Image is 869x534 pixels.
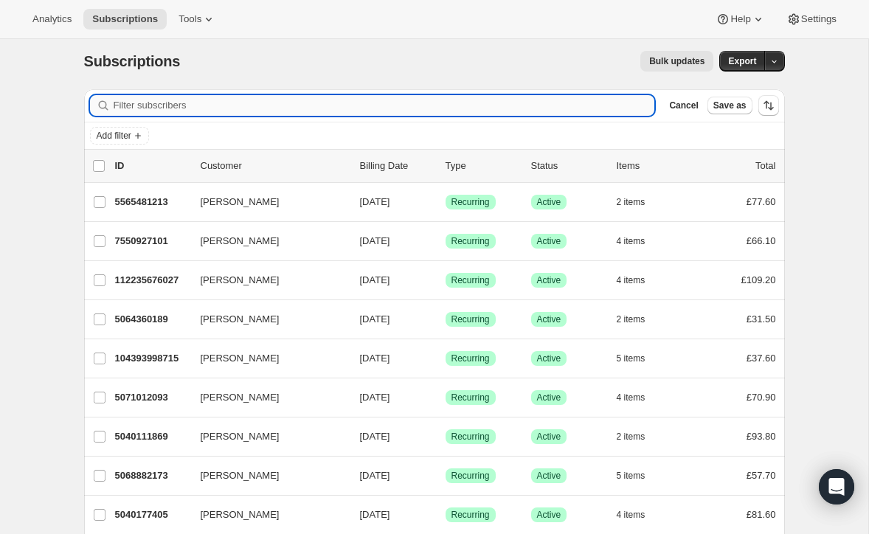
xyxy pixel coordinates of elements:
button: 2 items [617,309,662,330]
span: Recurring [451,392,490,403]
button: Save as [707,97,752,114]
span: Recurring [451,431,490,443]
span: [PERSON_NAME] [201,195,280,209]
p: Billing Date [360,159,434,173]
span: [DATE] [360,313,390,325]
span: Bulk updates [649,55,704,67]
span: £81.60 [747,509,776,520]
div: Open Intercom Messenger [819,469,854,504]
button: Add filter [90,127,149,145]
span: Cancel [669,100,698,111]
button: [PERSON_NAME] [192,268,339,292]
button: Sort the results [758,95,779,116]
span: 4 items [617,509,645,521]
span: Tools [179,13,201,25]
span: Active [537,235,561,247]
span: Recurring [451,313,490,325]
span: Recurring [451,235,490,247]
span: [PERSON_NAME] [201,468,280,483]
span: [DATE] [360,235,390,246]
span: [DATE] [360,470,390,481]
div: 112235676027[PERSON_NAME][DATE]SuccessRecurringSuccessActive4 items£109.20 [115,270,776,291]
span: Recurring [451,274,490,286]
button: [PERSON_NAME] [192,386,339,409]
span: 4 items [617,392,645,403]
span: Save as [713,100,747,111]
span: £37.60 [747,353,776,364]
button: Tools [170,9,225,30]
span: [PERSON_NAME] [201,390,280,405]
p: 7550927101 [115,234,189,249]
div: Type [446,159,519,173]
span: 2 items [617,431,645,443]
button: Cancel [663,97,704,114]
button: Subscriptions [83,9,167,30]
span: 5 items [617,470,645,482]
span: £77.60 [747,196,776,207]
div: 5565481213[PERSON_NAME][DATE]SuccessRecurringSuccessActive2 items£77.60 [115,192,776,212]
div: IDCustomerBilling DateTypeStatusItemsTotal [115,159,776,173]
button: 2 items [617,192,662,212]
button: Export [719,51,765,72]
span: Active [537,313,561,325]
span: £57.70 [747,470,776,481]
span: [PERSON_NAME] [201,273,280,288]
span: Settings [801,13,837,25]
span: Add filter [97,130,131,142]
span: Recurring [451,196,490,208]
span: Active [537,509,561,521]
button: 2 items [617,426,662,447]
button: [PERSON_NAME] [192,425,339,448]
div: 5040111869[PERSON_NAME][DATE]SuccessRecurringSuccessActive2 items£93.80 [115,426,776,447]
span: [DATE] [360,392,390,403]
span: Export [728,55,756,67]
button: [PERSON_NAME] [192,229,339,253]
button: 4 items [617,504,662,525]
button: 4 items [617,270,662,291]
span: Active [537,431,561,443]
span: Help [730,13,750,25]
div: 5071012093[PERSON_NAME][DATE]SuccessRecurringSuccessActive4 items£70.90 [115,387,776,408]
span: £93.80 [747,431,776,442]
span: [DATE] [360,353,390,364]
button: [PERSON_NAME] [192,503,339,527]
span: Recurring [451,470,490,482]
div: 5064360189[PERSON_NAME][DATE]SuccessRecurringSuccessActive2 items£31.50 [115,309,776,330]
button: Help [707,9,774,30]
p: Total [755,159,775,173]
div: 5040177405[PERSON_NAME][DATE]SuccessRecurringSuccessActive4 items£81.60 [115,504,776,525]
p: 5565481213 [115,195,189,209]
span: [DATE] [360,509,390,520]
span: [PERSON_NAME] [201,234,280,249]
button: Settings [778,9,845,30]
span: £66.10 [747,235,776,246]
span: Analytics [32,13,72,25]
span: [PERSON_NAME] [201,312,280,327]
button: Bulk updates [640,51,713,72]
span: Active [537,196,561,208]
p: 5064360189 [115,312,189,327]
span: [PERSON_NAME] [201,351,280,366]
div: 5068882173[PERSON_NAME][DATE]SuccessRecurringSuccessActive5 items£57.70 [115,465,776,486]
div: 7550927101[PERSON_NAME][DATE]SuccessRecurringSuccessActive4 items£66.10 [115,231,776,252]
button: [PERSON_NAME] [192,190,339,214]
span: [DATE] [360,274,390,285]
span: 4 items [617,274,645,286]
button: 4 items [617,387,662,408]
span: Recurring [451,509,490,521]
input: Filter subscribers [114,95,655,116]
span: 2 items [617,196,645,208]
button: [PERSON_NAME] [192,464,339,488]
p: 112235676027 [115,273,189,288]
span: 5 items [617,353,645,364]
span: Active [537,470,561,482]
span: £109.20 [741,274,776,285]
p: 5068882173 [115,468,189,483]
button: 5 items [617,465,662,486]
p: Status [531,159,605,173]
span: [PERSON_NAME] [201,507,280,522]
button: Analytics [24,9,80,30]
span: [PERSON_NAME] [201,429,280,444]
span: £70.90 [747,392,776,403]
button: [PERSON_NAME] [192,308,339,331]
